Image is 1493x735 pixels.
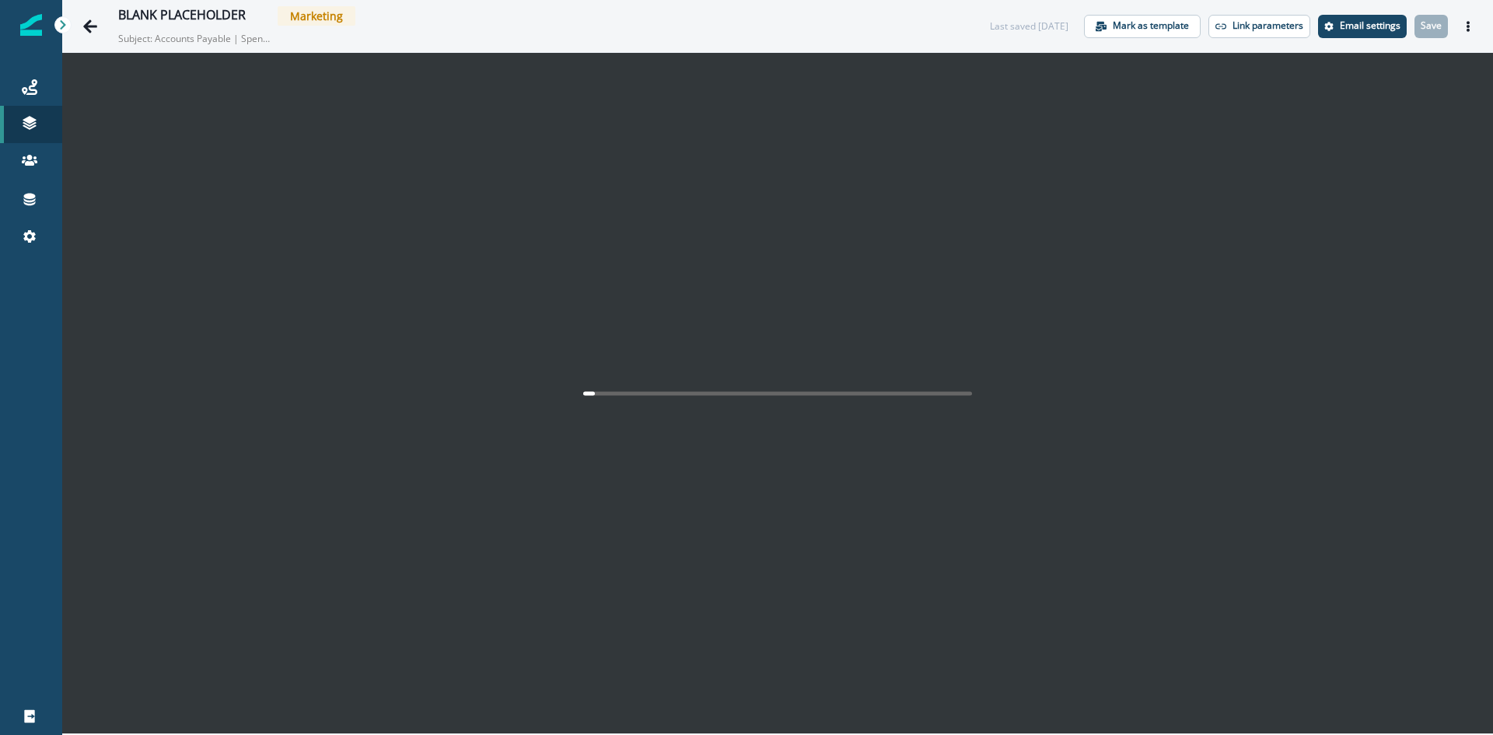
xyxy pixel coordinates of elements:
[1421,20,1442,31] p: Save
[118,26,274,46] p: Subject: Accounts Payable | Spend & Expense
[118,8,246,25] div: BLANK PLACEHOLDER
[1414,15,1448,38] button: Save
[1208,15,1310,38] button: Link parameters
[1340,20,1400,31] p: Email settings
[1084,15,1201,38] button: Mark as template
[1456,15,1481,38] button: Actions
[1233,20,1303,31] p: Link parameters
[20,14,42,36] img: Inflection
[75,11,106,42] button: Go back
[1113,20,1189,31] p: Mark as template
[990,19,1068,33] div: Last saved [DATE]
[1318,15,1407,38] button: Settings
[278,6,355,26] span: Marketing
